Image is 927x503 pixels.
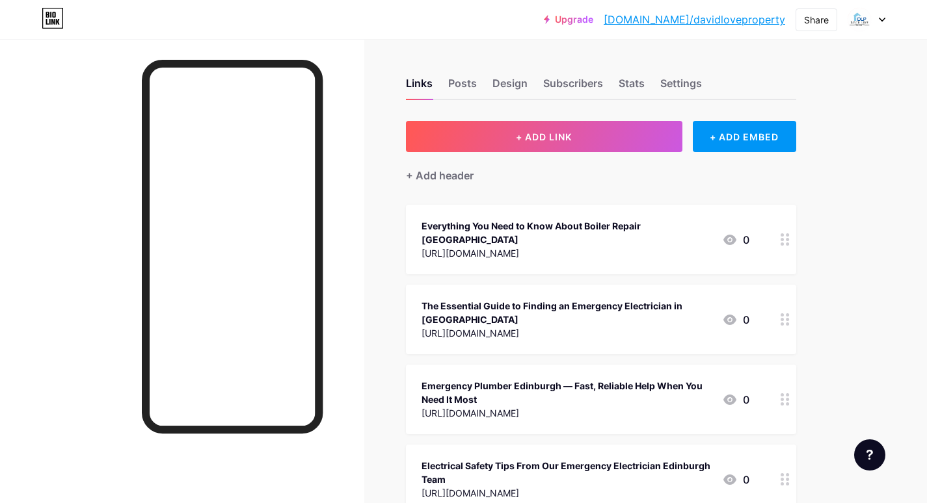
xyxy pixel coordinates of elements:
[422,406,712,420] div: [URL][DOMAIN_NAME]
[847,7,872,32] img: davidloveproperty
[693,121,796,152] div: + ADD EMBED
[422,379,712,406] div: Emergency Plumber Edinburgh — Fast, Reliable Help When You Need It Most
[722,312,749,328] div: 0
[516,131,572,142] span: + ADD LINK
[406,121,682,152] button: + ADD LINK
[422,326,712,340] div: [URL][DOMAIN_NAME]
[492,75,528,99] div: Design
[448,75,477,99] div: Posts
[422,246,712,260] div: [URL][DOMAIN_NAME]
[543,75,603,99] div: Subscribers
[544,14,593,25] a: Upgrade
[722,472,749,487] div: 0
[604,12,785,27] a: [DOMAIN_NAME]/davidloveproperty
[422,299,712,326] div: The Essential Guide to Finding an Emergency Electrician in [GEOGRAPHIC_DATA]
[722,232,749,248] div: 0
[422,486,712,500] div: [URL][DOMAIN_NAME]
[422,459,712,486] div: Electrical Safety Tips From Our Emergency Electrician Edinburgh Team
[422,219,712,246] div: Everything You Need to Know About Boiler Repair [GEOGRAPHIC_DATA]
[804,13,829,27] div: Share
[619,75,645,99] div: Stats
[406,75,433,99] div: Links
[722,392,749,407] div: 0
[406,168,474,183] div: + Add header
[660,75,702,99] div: Settings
